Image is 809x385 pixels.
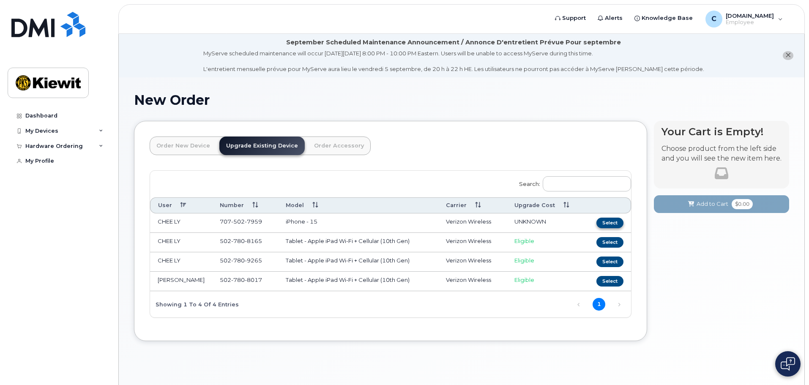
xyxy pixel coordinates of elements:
[203,49,704,73] div: MyServe scheduled maintenance will occur [DATE][DATE] 8:00 PM - 10:00 PM Eastern. Users will be u...
[231,238,245,244] span: 780
[661,126,782,137] h4: Your Cart is Empty!
[150,272,212,291] td: [PERSON_NAME]
[654,195,789,213] button: Add to Cart $0.00
[514,238,534,244] span: Eligible
[278,252,438,272] td: Tablet - Apple iPad Wi-Fi + Cellular (10th Gen)
[514,171,631,194] label: Search:
[697,200,728,208] span: Add to Cart
[220,238,262,244] span: 502
[150,252,212,272] td: CHEE LY
[150,297,239,311] div: Showing 1 to 4 of 4 entries
[593,298,605,311] a: 1
[150,197,212,213] th: User: activate to sort column descending
[438,252,507,272] td: Verizon Wireless
[596,276,623,287] button: Select
[278,272,438,291] td: Tablet - Apple iPad Wi-Fi + Cellular (10th Gen)
[438,272,507,291] td: Verizon Wireless
[613,298,626,311] a: Next
[572,298,585,311] a: Previous
[661,144,782,164] p: Choose product from the left side and you will see the new item here.
[732,199,753,209] span: $0.00
[438,197,507,213] th: Carrier: activate to sort column ascending
[134,93,789,107] h1: New Order
[783,51,793,60] button: close notification
[220,276,262,283] span: 502
[150,233,212,252] td: CHEE LY
[596,237,623,248] button: Select
[278,197,438,213] th: Model: activate to sort column ascending
[150,213,212,233] td: CHEE LY
[220,257,262,264] span: 502
[514,257,534,264] span: Eligible
[286,38,621,47] div: September Scheduled Maintenance Announcement / Annonce D'entretient Prévue Pour septembre
[245,238,262,244] span: 8165
[543,176,631,191] input: Search:
[307,137,371,155] a: Order Accessory
[596,257,623,267] button: Select
[231,276,245,283] span: 780
[245,276,262,283] span: 8017
[514,276,534,283] span: Eligible
[231,257,245,264] span: 780
[245,218,262,225] span: 7959
[219,137,305,155] a: Upgrade Existing Device
[150,137,217,155] a: Order New Device
[781,357,795,371] img: Open chat
[278,233,438,252] td: Tablet - Apple iPad Wi-Fi + Cellular (10th Gen)
[596,218,623,228] button: Select
[278,213,438,233] td: iPhone - 15
[220,218,262,225] span: 707
[514,218,546,225] span: UNKNOWN
[245,257,262,264] span: 9265
[438,233,507,252] td: Verizon Wireless
[438,213,507,233] td: Verizon Wireless
[507,197,583,213] th: Upgrade Cost: activate to sort column ascending
[212,197,278,213] th: Number: activate to sort column ascending
[231,218,245,225] span: 502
